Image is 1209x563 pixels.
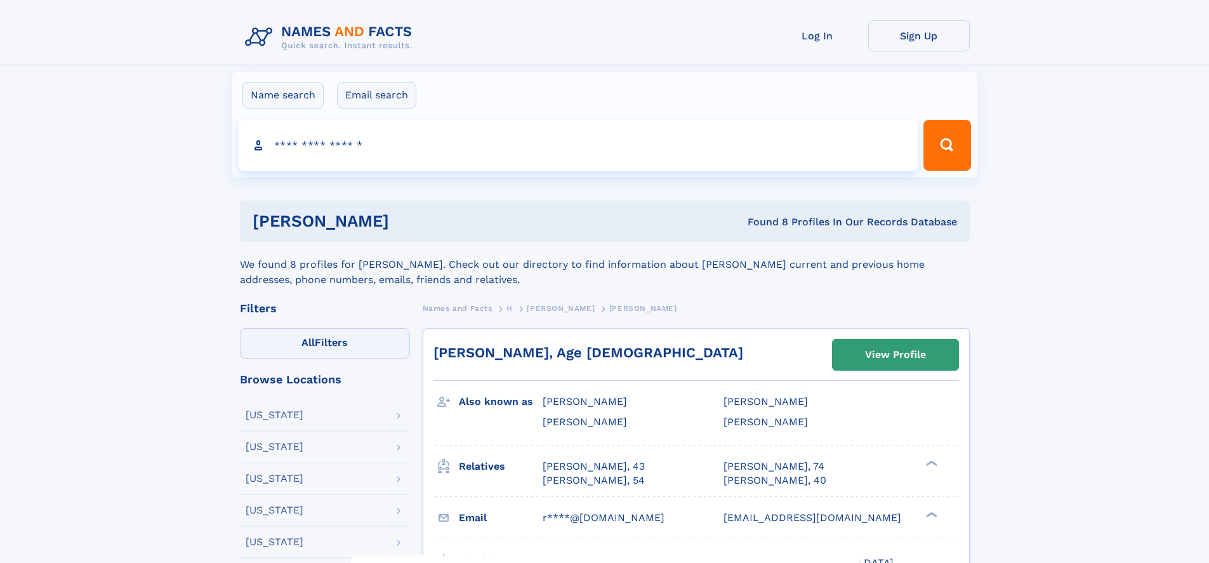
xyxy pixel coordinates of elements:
[240,374,410,385] div: Browse Locations
[337,82,416,109] label: Email search
[833,340,958,370] a: View Profile
[506,304,513,313] span: H
[301,336,315,348] span: All
[543,460,645,474] a: [PERSON_NAME], 43
[240,303,410,314] div: Filters
[923,510,938,519] div: ❯
[865,340,926,369] div: View Profile
[253,213,569,229] h1: [PERSON_NAME]
[246,442,303,452] div: [US_STATE]
[543,395,627,407] span: [PERSON_NAME]
[543,474,645,487] a: [PERSON_NAME], 54
[568,215,957,229] div: Found 8 Profiles In Our Records Database
[246,505,303,515] div: [US_STATE]
[868,20,970,51] a: Sign Up
[723,395,808,407] span: [PERSON_NAME]
[723,512,901,524] span: [EMAIL_ADDRESS][DOMAIN_NAME]
[459,391,543,413] h3: Also known as
[423,300,492,316] a: Names and Facts
[527,300,595,316] a: [PERSON_NAME]
[459,456,543,477] h3: Relatives
[767,20,868,51] a: Log In
[240,20,423,55] img: Logo Names and Facts
[246,410,303,420] div: [US_STATE]
[246,537,303,547] div: [US_STATE]
[723,474,826,487] a: [PERSON_NAME], 40
[433,345,743,361] a: [PERSON_NAME], Age [DEMOGRAPHIC_DATA]
[242,82,324,109] label: Name search
[723,460,824,474] a: [PERSON_NAME], 74
[240,242,970,288] div: We found 8 profiles for [PERSON_NAME]. Check out our directory to find information about [PERSON_...
[923,459,938,467] div: ❯
[527,304,595,313] span: [PERSON_NAME]
[239,120,918,171] input: search input
[246,474,303,484] div: [US_STATE]
[543,416,627,428] span: [PERSON_NAME]
[459,507,543,529] h3: Email
[506,300,513,316] a: H
[240,328,410,359] label: Filters
[609,304,677,313] span: [PERSON_NAME]
[723,416,808,428] span: [PERSON_NAME]
[923,120,970,171] button: Search Button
